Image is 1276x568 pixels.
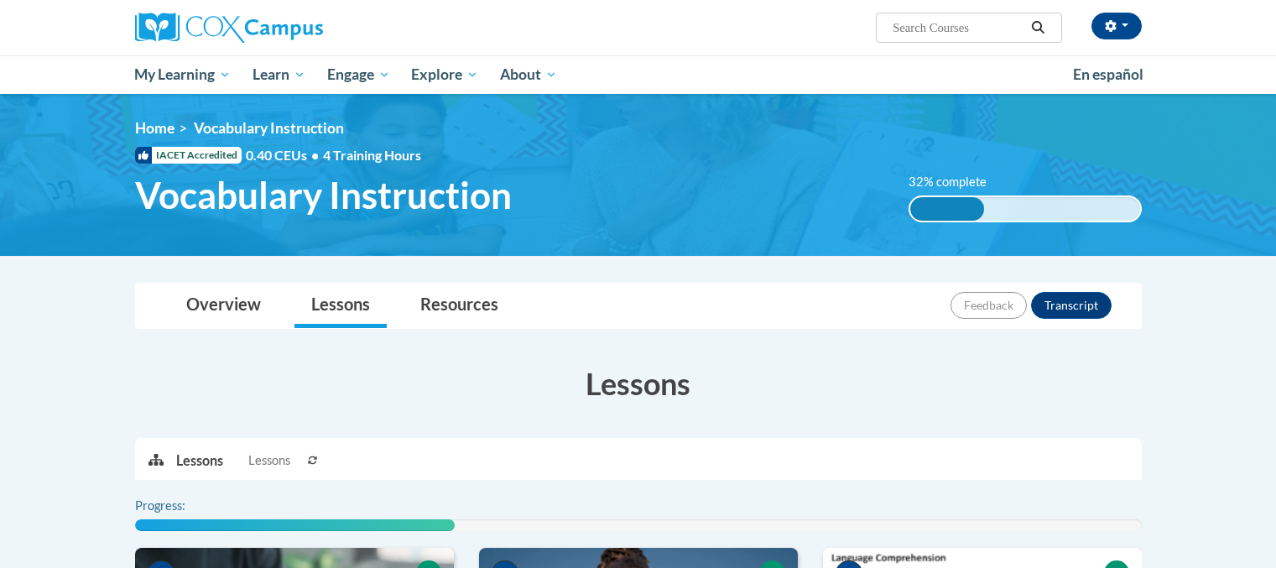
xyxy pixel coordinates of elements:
span: • [311,147,319,163]
span: Vocabulary Instruction [135,173,512,217]
span: Lessons [248,451,290,470]
button: Account Settings [1091,13,1142,39]
span: About [500,65,557,85]
button: Search [1025,18,1050,38]
a: En español [1062,57,1154,92]
span: IACET Accredited [135,147,242,164]
span: Engage [327,65,390,85]
h3: Lessons [135,362,1142,404]
span: 4 Training Hours [323,147,421,163]
a: Cox Campus [135,13,454,43]
label: 32% complete [909,173,1005,191]
p: Lessons [176,451,223,470]
a: My Learning [124,55,242,94]
a: Resources [404,284,515,328]
span: En español [1073,65,1143,83]
a: Overview [169,284,278,328]
img: Cox Campus [135,13,323,43]
button: Feedback [950,292,1027,319]
div: 32% complete [910,197,984,221]
label: Progress: [135,497,232,515]
span: Explore [411,65,478,85]
a: Lessons [294,284,387,328]
a: About [489,55,568,94]
a: Engage [316,55,401,94]
span: Vocabulary Instruction [194,119,344,137]
input: Search Courses [891,18,1025,38]
span: My Learning [134,65,231,85]
span: 0.40 CEUs [246,146,323,164]
div: Main menu [110,55,1167,94]
a: Learn [242,55,316,94]
button: Transcript [1031,292,1112,319]
a: Explore [400,55,489,94]
a: Home [135,119,174,137]
span: Learn [253,65,305,85]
